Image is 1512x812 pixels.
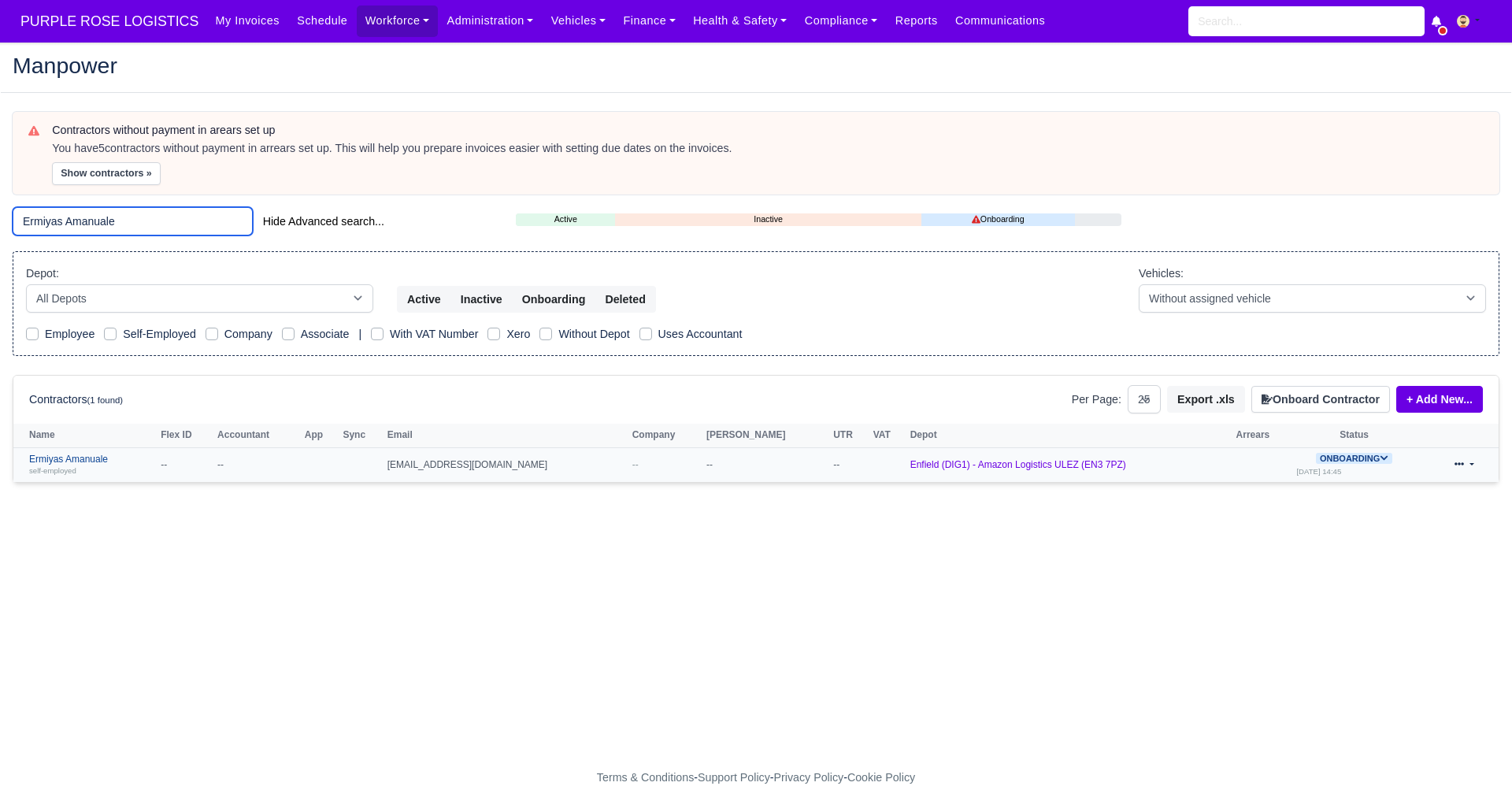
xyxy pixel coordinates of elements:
a: Active [516,213,615,226]
th: Sync [339,424,383,447]
label: Depot: [26,265,59,283]
div: You have contractors without payment in arrears set up. This will help you prepare invoices easie... [52,141,1484,157]
th: [PERSON_NAME] [702,424,829,447]
a: Inactive [615,213,921,226]
span: | [358,328,361,340]
td: -- [829,447,869,482]
th: Arrears [1232,424,1293,447]
label: Company [224,325,272,343]
label: With VAT Number [390,325,478,343]
small: [DATE] 14:45 [1296,467,1341,476]
td: -- [157,447,213,482]
a: Finance [614,6,684,36]
th: App [301,424,339,447]
input: Search... [1188,6,1425,36]
th: Company [628,424,702,447]
small: (1 found) [87,395,124,405]
h2: Manpower [13,54,1499,76]
a: Administration [438,6,542,36]
span: -- [632,459,639,470]
button: Hide Advanced search... [253,208,395,235]
a: Communications [947,6,1054,36]
a: Health & Safety [684,6,796,36]
td: -- [213,447,301,482]
div: + Add New... [1390,386,1483,413]
label: Self-Employed [123,325,196,343]
a: Enfield (DIG1) - Amazon Logistics ULEZ (EN3 7PZ) [910,459,1126,470]
div: Manpower [1,42,1511,93]
iframe: Chat Widget [1433,736,1512,812]
label: Employee [45,325,94,343]
th: Flex ID [157,424,213,447]
a: Terms & Conditions [597,771,694,784]
a: Vehicles [543,6,615,36]
label: Without Depot [558,325,629,343]
th: Status [1292,424,1415,447]
td: [EMAIL_ADDRESS][DOMAIN_NAME] [384,447,628,482]
a: Support Policy [698,771,770,784]
a: Reports [887,6,947,36]
button: Inactive [450,286,513,313]
small: self-employed [29,466,76,475]
strong: 5 [98,142,105,154]
th: Email [384,424,628,447]
a: Schedule [288,6,356,36]
a: Ermiyas Amanuale self-employed [29,454,153,476]
label: Uses Accountant [658,325,743,343]
th: Name [13,424,157,447]
th: VAT [869,424,906,447]
button: Active [397,286,451,313]
a: Compliance [796,6,887,36]
button: Onboarding [512,286,596,313]
th: Depot [906,424,1232,447]
th: UTR [829,424,869,447]
a: + Add New... [1396,386,1483,413]
a: PURPLE ROSE LOGISTICS [13,6,206,37]
label: Associate [301,325,350,343]
button: Deleted [595,286,655,313]
a: Privacy Policy [774,771,844,784]
td: -- [702,447,829,482]
span: Onboarding [1316,453,1392,465]
a: Cookie Policy [847,771,915,784]
div: - - - [307,769,1205,787]
label: Per Page: [1072,391,1121,409]
h6: Contractors without payment in arears set up [52,124,1484,137]
label: Vehicles: [1139,265,1184,283]
label: Xero [506,325,530,343]
button: Export .xls [1167,386,1245,413]
a: Workforce [357,6,439,36]
button: Show contractors » [52,162,161,185]
input: Search (by name, email, transporter id) ... [13,207,253,235]
a: Onboarding [921,213,1075,226]
th: Accountant [213,424,301,447]
h6: Contractors [29,393,123,406]
a: Onboarding [1316,453,1392,464]
a: My Invoices [206,6,288,36]
button: Onboard Contractor [1251,386,1390,413]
